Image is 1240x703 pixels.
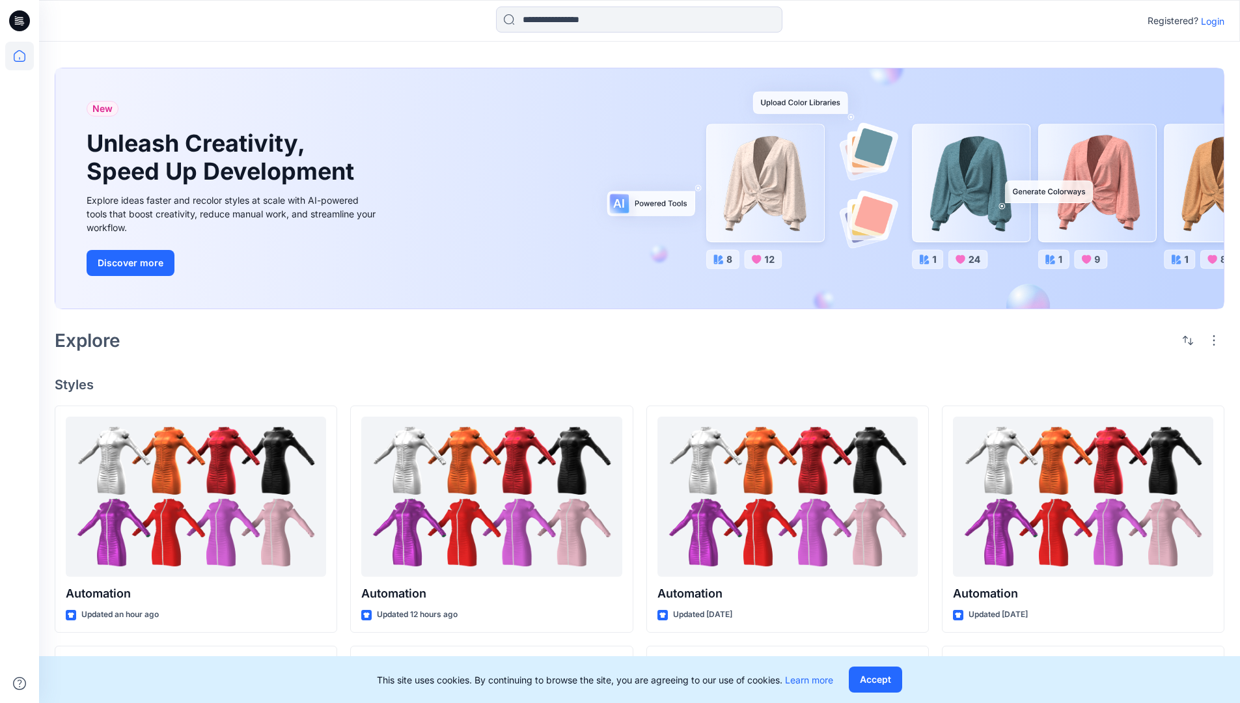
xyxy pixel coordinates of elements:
[87,193,379,234] div: Explore ideas faster and recolor styles at scale with AI-powered tools that boost creativity, red...
[361,417,622,577] a: Automation
[377,608,458,622] p: Updated 12 hours ago
[361,585,622,603] p: Automation
[657,585,918,603] p: Automation
[849,667,902,693] button: Accept
[969,608,1028,622] p: Updated [DATE]
[55,377,1224,393] h4: Styles
[66,585,326,603] p: Automation
[87,250,174,276] button: Discover more
[92,101,113,117] span: New
[55,330,120,351] h2: Explore
[673,608,732,622] p: Updated [DATE]
[953,585,1213,603] p: Automation
[81,608,159,622] p: Updated an hour ago
[1201,14,1224,28] p: Login
[785,674,833,685] a: Learn more
[87,130,360,186] h1: Unleash Creativity, Speed Up Development
[87,250,379,276] a: Discover more
[377,673,833,687] p: This site uses cookies. By continuing to browse the site, you are agreeing to our use of cookies.
[66,417,326,577] a: Automation
[1148,13,1198,29] p: Registered?
[953,417,1213,577] a: Automation
[657,417,918,577] a: Automation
